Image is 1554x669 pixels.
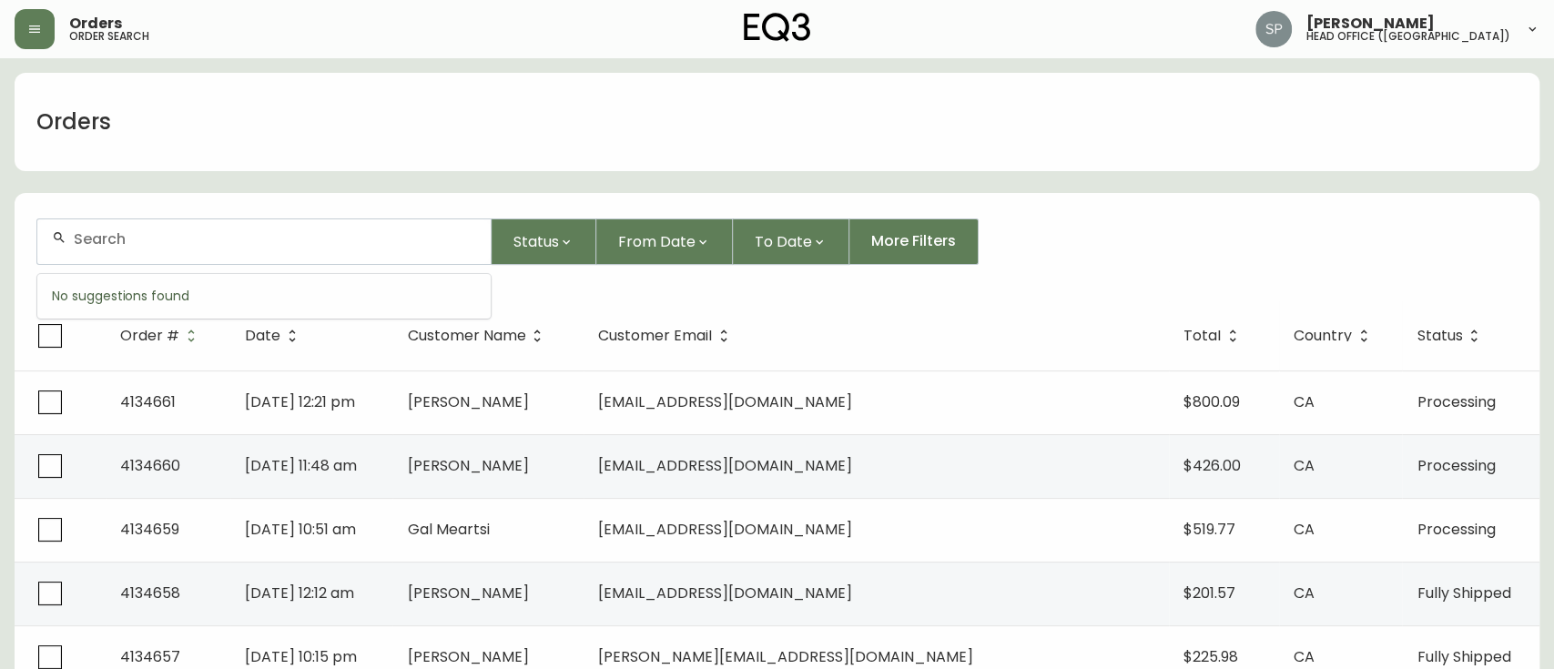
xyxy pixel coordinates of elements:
span: Customer Email [598,330,712,341]
button: Status [492,218,596,265]
span: [EMAIL_ADDRESS][DOMAIN_NAME] [598,583,852,603]
span: Order # [120,328,203,344]
span: [PERSON_NAME] [407,391,528,412]
span: [DATE] 11:48 am [245,455,357,476]
span: [PERSON_NAME][EMAIL_ADDRESS][DOMAIN_NAME] [598,646,973,667]
span: Fully Shipped [1417,646,1510,667]
h1: Orders [36,106,111,137]
span: Processing [1417,391,1495,412]
span: $201.57 [1183,583,1235,603]
span: Processing [1417,519,1495,540]
button: More Filters [849,218,979,265]
span: Status [1417,328,1486,344]
span: [DATE] 10:15 pm [245,646,357,667]
span: 4134658 [120,583,180,603]
span: To Date [755,230,812,253]
span: Country [1294,330,1352,341]
span: [PERSON_NAME] [1306,16,1435,31]
span: CA [1294,455,1315,476]
span: Country [1294,328,1376,344]
span: $426.00 [1183,455,1241,476]
span: Status [513,230,559,253]
span: From Date [618,230,696,253]
span: 4134657 [120,646,180,667]
span: Fully Shipped [1417,583,1510,603]
span: $225.98 [1183,646,1238,667]
span: [PERSON_NAME] [407,455,528,476]
span: 4134661 [120,391,176,412]
span: Orders [69,16,122,31]
span: 4134659 [120,519,179,540]
span: Customer Name [407,330,525,341]
span: Total [1183,328,1244,344]
span: [PERSON_NAME] [407,646,528,667]
span: Date [245,330,280,341]
span: [EMAIL_ADDRESS][DOMAIN_NAME] [598,391,852,412]
span: More Filters [871,231,956,251]
span: CA [1294,519,1315,540]
span: Status [1417,330,1462,341]
span: [EMAIL_ADDRESS][DOMAIN_NAME] [598,519,852,540]
input: Search [74,230,476,248]
span: $800.09 [1183,391,1240,412]
span: [EMAIL_ADDRESS][DOMAIN_NAME] [598,455,852,476]
span: Order # [120,330,179,341]
span: Date [245,328,304,344]
h5: head office ([GEOGRAPHIC_DATA]) [1306,31,1510,42]
span: [DATE] 12:12 am [245,583,354,603]
span: [PERSON_NAME] [407,583,528,603]
span: CA [1294,583,1315,603]
span: Customer Name [407,328,549,344]
span: Customer Email [598,328,736,344]
button: To Date [733,218,849,265]
span: Gal Meartsi [407,519,489,540]
span: CA [1294,646,1315,667]
span: [DATE] 10:51 am [245,519,356,540]
span: Total [1183,330,1221,341]
span: $519.77 [1183,519,1235,540]
span: 4134660 [120,455,180,476]
div: No suggestions found [37,274,491,319]
img: 0cb179e7bf3690758a1aaa5f0aafa0b4 [1255,11,1292,47]
button: From Date [596,218,733,265]
span: Processing [1417,455,1495,476]
img: logo [744,13,811,42]
h5: order search [69,31,149,42]
span: [DATE] 12:21 pm [245,391,355,412]
span: CA [1294,391,1315,412]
